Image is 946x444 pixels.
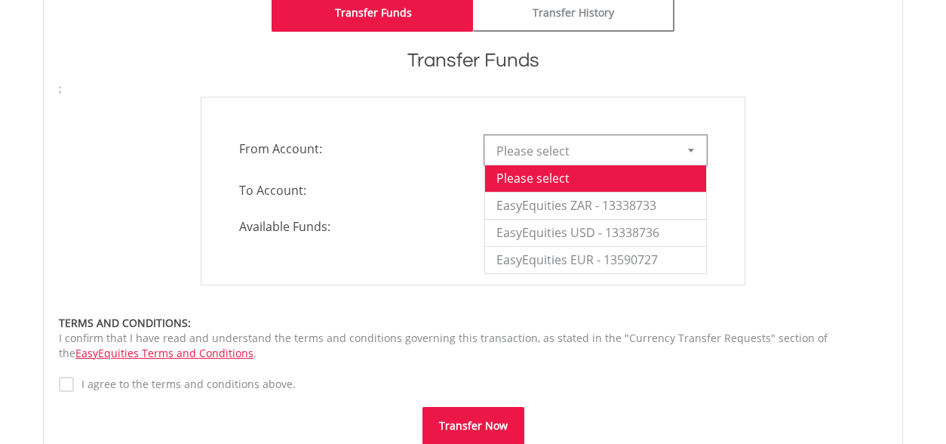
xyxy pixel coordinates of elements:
[485,192,706,219] li: EasyEquities ZAR - 13338733
[485,219,706,246] li: EasyEquities USD - 13338736
[75,346,253,360] a: EasyEquities Terms and Conditions
[485,246,706,273] li: EasyEquities EUR - 13590727
[59,47,887,74] h1: Transfer Funds
[59,316,887,331] div: TERMS AND CONDITIONS:
[59,316,887,361] div: I confirm that I have read and understand the terms and conditions governing this transaction, as...
[496,136,672,166] span: Please select
[228,177,473,204] span: To Account:
[228,135,473,162] span: From Account:
[485,165,706,192] li: Please select
[228,218,473,236] span: Available Funds:
[74,377,296,392] label: I agree to the terms and conditions above.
